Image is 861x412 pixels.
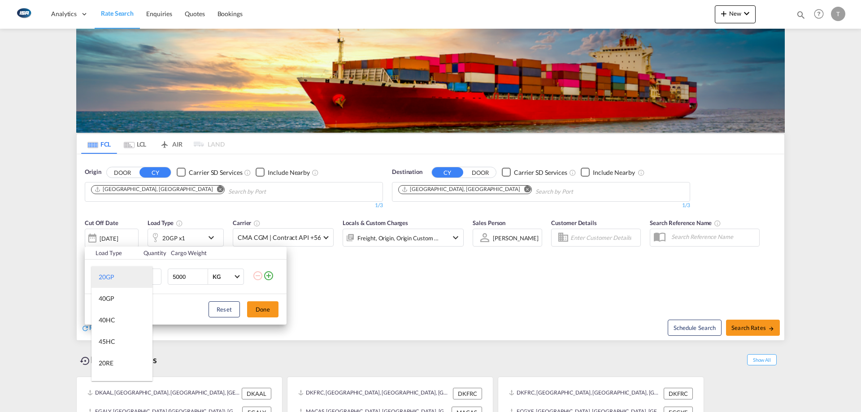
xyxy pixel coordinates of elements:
[99,359,113,368] div: 20RE
[99,316,115,325] div: 40HC
[99,273,114,282] div: 20GP
[99,294,114,303] div: 40GP
[99,380,113,389] div: 40RE
[99,337,115,346] div: 45HC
